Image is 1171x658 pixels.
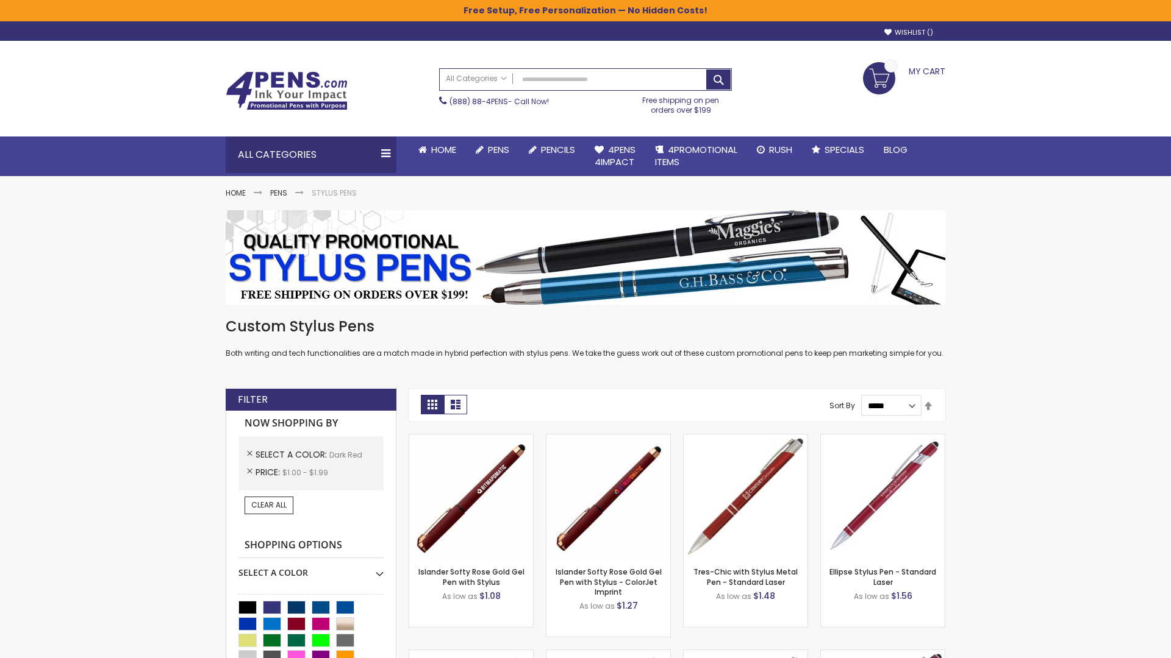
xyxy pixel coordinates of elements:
[238,393,268,406] strong: Filter
[585,136,645,176] a: 4Pens4impact
[440,69,513,89] a: All Categories
[645,136,747,176] a: 4PROMOTIONALITEMS
[802,136,874,163] a: Specials
[693,567,798,587] a: Tres-Chic with Stylus Metal Pen - Standard Laser
[519,136,585,163] a: Pencils
[431,143,456,156] span: Home
[874,136,917,163] a: Blog
[226,317,945,336] h1: Custom Stylus Pens
[541,143,575,156] span: Pencils
[829,567,936,587] a: Ellipse Stylus Pen - Standard Laser
[821,434,945,558] img: Ellipse Stylus Pen - Standard Laser-Dark Red
[479,590,501,602] span: $1.08
[282,467,328,478] span: $1.00 - $1.99
[684,434,808,444] a: Tres-Chic with Stylus Metal Pen - Standard Laser-Dark Red
[546,434,670,444] a: Islander Softy Rose Gold Gel Pen with Stylus - ColorJet Imprint-Dark Red
[226,71,348,110] img: 4Pens Custom Pens and Promotional Products
[617,600,638,612] span: $1.27
[226,317,945,359] div: Both writing and tech functionalities are a match made in hybrid perfection with stylus pens. We ...
[716,591,751,601] span: As low as
[238,532,384,559] strong: Shopping Options
[829,400,855,411] label: Sort By
[579,601,615,611] span: As low as
[630,91,732,115] div: Free shipping on pen orders over $199
[329,450,362,460] span: Dark Red
[556,567,662,596] a: Islander Softy Rose Gold Gel Pen with Stylus - ColorJet Imprint
[546,434,670,558] img: Islander Softy Rose Gold Gel Pen with Stylus - ColorJet Imprint-Dark Red
[595,143,636,168] span: 4Pens 4impact
[753,590,775,602] span: $1.48
[449,96,508,107] a: (888) 88-4PENS
[270,188,287,198] a: Pens
[256,466,282,478] span: Price
[825,143,864,156] span: Specials
[238,558,384,579] div: Select A Color
[466,136,519,163] a: Pens
[226,210,945,305] img: Stylus Pens
[226,136,396,173] div: All Categories
[409,434,533,444] a: Islander Softy Rose Gold Gel Pen with Stylus-Dark Red
[226,188,246,198] a: Home
[891,590,912,602] span: $1.56
[884,143,908,156] span: Blog
[442,591,478,601] span: As low as
[446,74,507,83] span: All Categories
[245,497,293,514] a: Clear All
[854,591,889,601] span: As low as
[256,448,329,461] span: Select A Color
[418,567,525,587] a: Islander Softy Rose Gold Gel Pen with Stylus
[821,434,945,444] a: Ellipse Stylus Pen - Standard Laser-Dark Red
[769,143,792,156] span: Rush
[251,500,287,510] span: Clear All
[488,143,509,156] span: Pens
[312,188,357,198] strong: Stylus Pens
[655,143,737,168] span: 4PROMOTIONAL ITEMS
[747,136,802,163] a: Rush
[449,96,549,107] span: - Call Now!
[409,434,533,558] img: Islander Softy Rose Gold Gel Pen with Stylus-Dark Red
[884,28,933,37] a: Wishlist
[684,434,808,558] img: Tres-Chic with Stylus Metal Pen - Standard Laser-Dark Red
[238,411,384,436] strong: Now Shopping by
[421,395,444,414] strong: Grid
[409,136,466,163] a: Home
